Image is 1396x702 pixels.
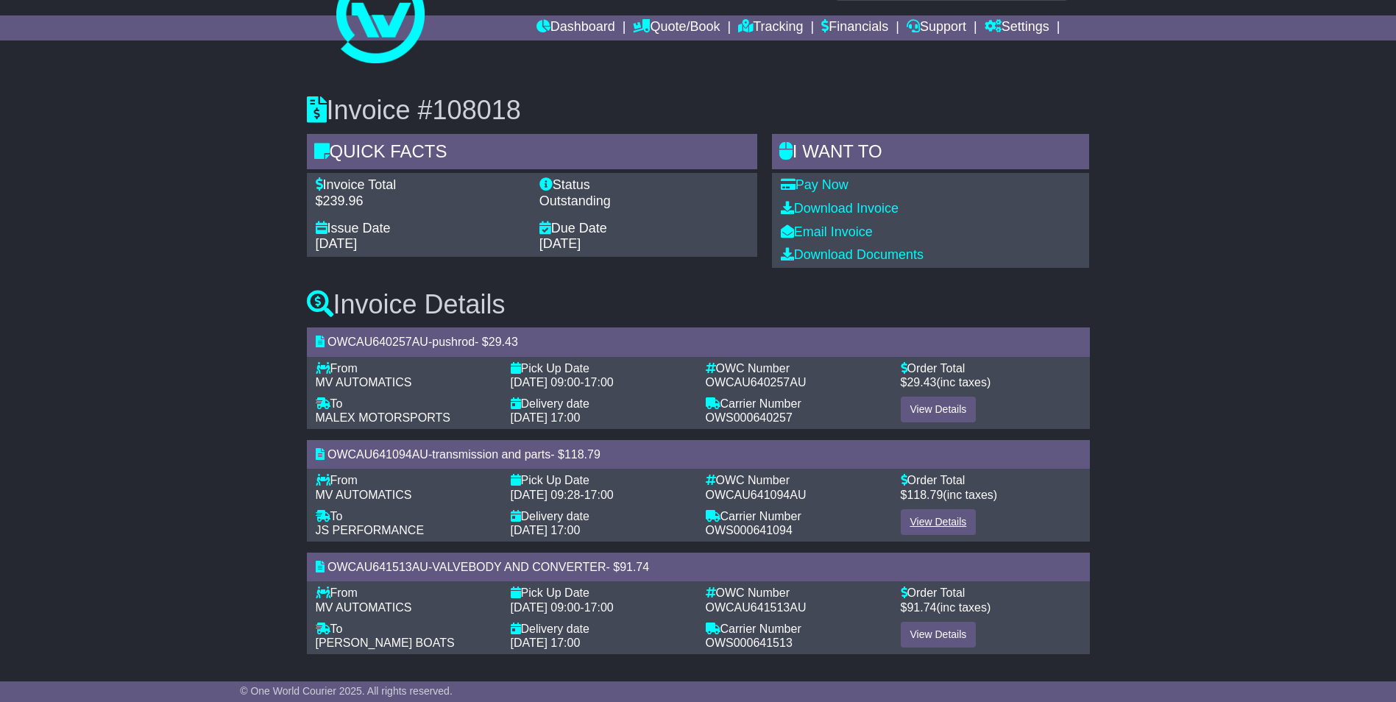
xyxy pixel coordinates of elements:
[316,397,496,411] div: To
[536,15,615,40] a: Dashboard
[901,397,977,422] a: View Details
[901,600,1081,614] div: $ (inc taxes)
[511,361,691,375] div: Pick Up Date
[985,15,1049,40] a: Settings
[539,236,748,252] div: [DATE]
[511,375,691,389] div: -
[511,473,691,487] div: Pick Up Date
[539,177,748,194] div: Status
[706,489,807,501] span: OWCAU641094AU
[539,194,748,210] div: Outstanding
[706,586,886,600] div: OWC Number
[316,236,525,252] div: [DATE]
[901,622,977,648] a: View Details
[584,489,614,501] span: 17:00
[316,411,450,424] span: MALEX MOTORSPORTS
[511,397,691,411] div: Delivery date
[706,473,886,487] div: OWC Number
[316,376,412,389] span: MV AUTOMATICS
[901,488,1081,502] div: $ (inc taxes)
[706,637,793,649] span: OWS000641513
[781,224,873,239] a: Email Invoice
[706,411,793,424] span: OWS000640257
[316,177,525,194] div: Invoice Total
[316,194,525,210] div: $239.96
[901,361,1081,375] div: Order Total
[316,509,496,523] div: To
[706,361,886,375] div: OWC Number
[511,488,691,502] div: -
[327,336,428,348] span: OWCAU640257AU
[511,524,581,536] span: [DATE] 17:00
[327,561,428,573] span: OWCAU641513AU
[738,15,803,40] a: Tracking
[316,473,496,487] div: From
[901,586,1081,600] div: Order Total
[307,553,1090,581] div: - - $
[489,336,518,348] span: 29.43
[327,448,428,461] span: OWCAU641094AU
[432,561,606,573] span: VALVEBODY AND CONVERTER
[901,509,977,535] a: View Details
[564,448,600,461] span: 118.79
[307,290,1090,319] h3: Invoice Details
[511,509,691,523] div: Delivery date
[584,601,614,614] span: 17:00
[781,201,899,216] a: Download Invoice
[706,601,807,614] span: OWCAU641513AU
[907,15,966,40] a: Support
[539,221,748,237] div: Due Date
[432,336,475,348] span: pushrod
[706,376,807,389] span: OWCAU640257AU
[511,376,581,389] span: [DATE] 09:00
[907,489,943,501] span: 118.79
[584,376,614,389] span: 17:00
[781,247,924,262] a: Download Documents
[316,601,412,614] span: MV AUTOMATICS
[307,440,1090,469] div: - - $
[307,96,1090,125] h3: Invoice #108018
[706,509,886,523] div: Carrier Number
[316,221,525,237] div: Issue Date
[633,15,720,40] a: Quote/Book
[432,448,550,461] span: transmission and parts
[511,600,691,614] div: -
[620,561,649,573] span: 91.74
[511,637,581,649] span: [DATE] 17:00
[772,134,1090,174] div: I WANT to
[307,134,757,174] div: Quick Facts
[316,361,496,375] div: From
[781,177,848,192] a: Pay Now
[240,685,453,697] span: © One World Courier 2025. All rights reserved.
[706,397,886,411] div: Carrier Number
[901,375,1081,389] div: $ (inc taxes)
[316,489,412,501] span: MV AUTOMATICS
[706,524,793,536] span: OWS000641094
[511,622,691,636] div: Delivery date
[511,411,581,424] span: [DATE] 17:00
[907,601,936,614] span: 91.74
[511,489,581,501] span: [DATE] 09:28
[316,622,496,636] div: To
[316,524,425,536] span: JS PERFORMANCE
[316,586,496,600] div: From
[901,473,1081,487] div: Order Total
[706,622,886,636] div: Carrier Number
[821,15,888,40] a: Financials
[511,586,691,600] div: Pick Up Date
[307,327,1090,356] div: - - $
[907,376,936,389] span: 29.43
[316,637,455,649] span: [PERSON_NAME] BOATS
[511,601,581,614] span: [DATE] 09:00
